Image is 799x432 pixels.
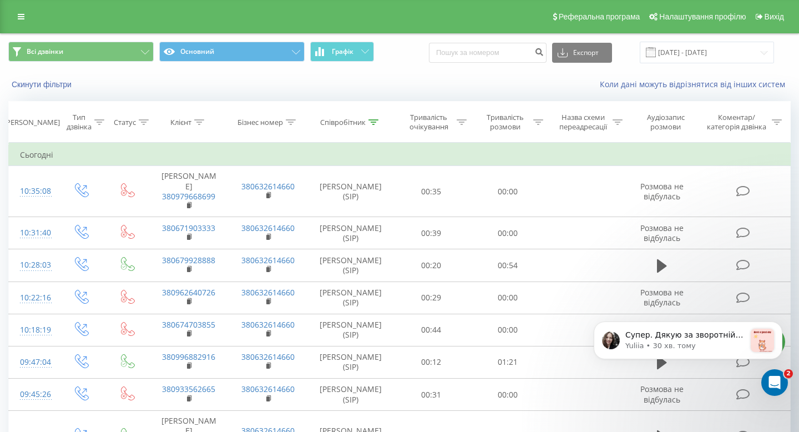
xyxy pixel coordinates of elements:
[403,113,454,132] div: Тривалість очікування
[20,384,47,405] div: 09:45:26
[159,42,305,62] button: Основний
[162,384,215,394] a: 380933562665
[20,287,47,309] div: 10:22:16
[429,43,547,63] input: Пошук за номером
[241,351,295,362] a: 380632614660
[308,379,393,411] td: [PERSON_NAME] (SIP)
[469,379,546,411] td: 00:00
[162,351,215,362] a: 380996882916
[577,299,799,402] iframe: Intercom notifications повідомлення
[162,191,215,202] a: 380979668699
[393,379,470,411] td: 00:31
[241,255,295,265] a: 380632614660
[320,118,366,127] div: Співробітник
[640,384,684,404] span: Розмова не відбулась
[393,282,470,314] td: 00:29
[640,287,684,308] span: Розмова не відбулась
[332,48,353,56] span: Графік
[237,118,283,127] div: Бізнес номер
[640,223,684,243] span: Розмова не відбулась
[114,118,136,127] div: Статус
[27,47,63,56] span: Всі дзвінки
[67,113,92,132] div: Тип дзвінка
[761,369,788,396] iframe: Intercom live chat
[784,369,793,378] span: 2
[393,249,470,282] td: 00:20
[393,166,470,217] td: 00:35
[469,346,546,378] td: 01:21
[469,249,546,282] td: 00:54
[20,254,47,276] div: 10:28:03
[556,113,610,132] div: Назва схеми переадресації
[170,118,191,127] div: Клієнт
[241,319,295,330] a: 380632614660
[4,118,60,127] div: [PERSON_NAME]
[393,217,470,249] td: 00:39
[308,166,393,217] td: [PERSON_NAME] (SIP)
[308,217,393,249] td: [PERSON_NAME] (SIP)
[635,113,696,132] div: Аудіозапис розмови
[393,314,470,346] td: 00:44
[469,282,546,314] td: 00:00
[704,113,769,132] div: Коментар/категорія дзвінка
[162,287,215,298] a: 380962640726
[20,180,47,202] div: 10:35:08
[659,12,746,21] span: Налаштування профілю
[308,282,393,314] td: [PERSON_NAME] (SIP)
[765,12,784,21] span: Вихід
[20,319,47,341] div: 10:18:19
[241,223,295,233] a: 380632614660
[469,166,546,217] td: 00:00
[241,287,295,298] a: 380632614660
[149,166,229,217] td: [PERSON_NAME]
[552,43,612,63] button: Експорт
[162,223,215,233] a: 380671903333
[559,12,640,21] span: Реферальна програма
[640,181,684,202] span: Розмова не відбулась
[469,217,546,249] td: 00:00
[241,181,295,192] a: 380632614660
[8,42,154,62] button: Всі дзвінки
[469,314,546,346] td: 00:00
[308,314,393,346] td: [PERSON_NAME] (SIP)
[479,113,530,132] div: Тривалість розмови
[162,319,215,330] a: 380674703855
[308,346,393,378] td: [PERSON_NAME] (SIP)
[9,144,791,166] td: Сьогодні
[600,79,791,89] a: Коли дані можуть відрізнятися вiд інших систем
[20,222,47,244] div: 10:31:40
[20,351,47,373] div: 09:47:04
[8,79,77,89] button: Скинути фільтри
[310,42,374,62] button: Графік
[308,249,393,282] td: [PERSON_NAME] (SIP)
[241,384,295,394] a: 380632614660
[393,346,470,378] td: 00:12
[162,255,215,265] a: 380679928888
